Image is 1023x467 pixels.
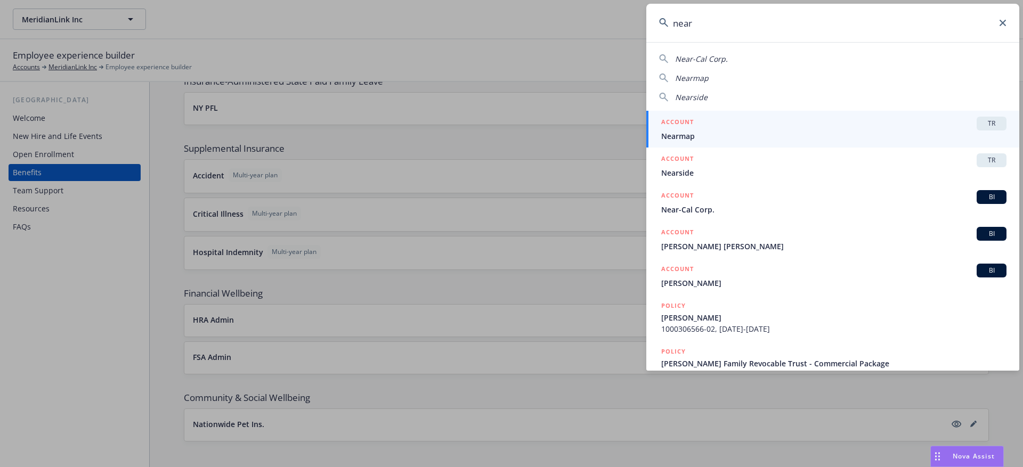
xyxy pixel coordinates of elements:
[661,153,694,166] h5: ACCOUNT
[661,264,694,276] h5: ACCOUNT
[981,119,1002,128] span: TR
[661,358,1006,369] span: [PERSON_NAME] Family Revocable Trust - Commercial Package
[661,117,694,129] h5: ACCOUNT
[661,323,1006,334] span: 1000306566-02, [DATE]-[DATE]
[661,277,1006,289] span: [PERSON_NAME]
[953,452,995,461] span: Nova Assist
[661,241,1006,252] span: [PERSON_NAME] [PERSON_NAME]
[661,312,1006,323] span: [PERSON_NAME]
[930,446,1004,467] button: Nova Assist
[646,340,1019,386] a: POLICY[PERSON_NAME] Family Revocable Trust - Commercial Package[PHONE_NUMBER], [DATE]-[DATE]
[646,148,1019,184] a: ACCOUNTTRNearside
[675,54,728,64] span: Near-Cal Corp.
[661,227,694,240] h5: ACCOUNT
[981,229,1002,239] span: BI
[661,369,1006,380] span: [PHONE_NUMBER], [DATE]-[DATE]
[981,155,1002,165] span: TR
[661,300,686,311] h5: POLICY
[931,446,944,466] div: Drag to move
[646,221,1019,258] a: ACCOUNTBI[PERSON_NAME] [PERSON_NAME]
[661,190,694,203] h5: ACCOUNT
[646,4,1019,42] input: Search...
[661,204,1006,215] span: Near-Cal Corp.
[981,266,1002,275] span: BI
[661,167,1006,178] span: Nearside
[981,192,1002,202] span: BI
[675,92,708,102] span: Nearside
[646,184,1019,221] a: ACCOUNTBINear-Cal Corp.
[675,73,709,83] span: Nearmap
[646,111,1019,148] a: ACCOUNTTRNearmap
[661,346,686,357] h5: POLICY
[661,130,1006,142] span: Nearmap
[646,294,1019,340] a: POLICY[PERSON_NAME]1000306566-02, [DATE]-[DATE]
[646,258,1019,294] a: ACCOUNTBI[PERSON_NAME]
